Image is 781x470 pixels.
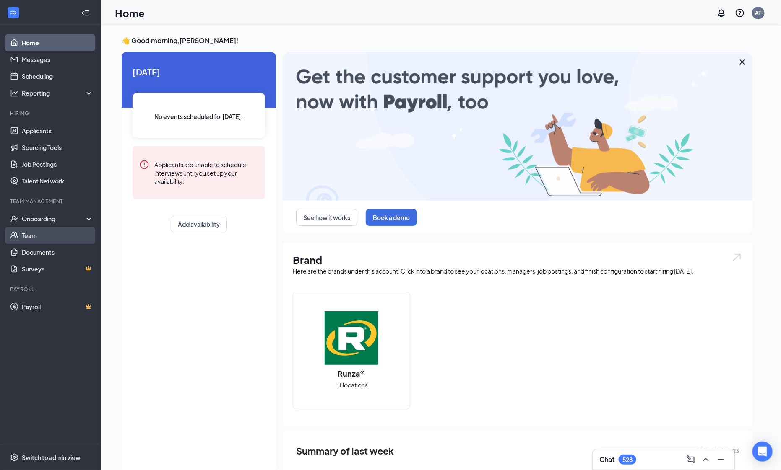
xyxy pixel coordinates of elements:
[755,9,762,16] div: AF
[293,267,742,275] div: Here are the brands under this account. Click into a brand to see your locations, managers, job p...
[701,455,711,465] svg: ChevronUp
[697,446,739,455] span: [DATE] - Aug 23
[752,442,773,462] div: Open Intercom Messenger
[22,227,94,244] a: Team
[155,112,243,121] span: No events scheduled for [DATE] .
[622,456,633,463] div: 528
[154,160,258,186] div: Applicants are unable to schedule interviews until you set up your availability.
[296,209,357,226] button: See how it works
[22,51,94,68] a: Messages
[22,261,94,277] a: SurveysCrown
[10,89,18,97] svg: Analysis
[330,368,374,379] h2: Runza®
[599,455,614,464] h3: Chat
[115,6,145,20] h1: Home
[81,9,89,17] svg: Collapse
[737,57,747,67] svg: Cross
[22,89,94,97] div: Reporting
[10,110,92,117] div: Hiring
[325,311,378,365] img: Runza®
[22,34,94,51] a: Home
[735,8,745,18] svg: QuestionInfo
[10,453,18,462] svg: Settings
[335,380,368,390] span: 51 locations
[10,198,92,205] div: Team Management
[293,253,742,267] h1: Brand
[10,286,92,293] div: Payroll
[171,216,227,232] button: Add availability
[714,453,728,466] button: Minimize
[283,52,752,201] img: payroll-large.gif
[22,156,94,173] a: Job Postings
[122,36,752,45] h3: 👋 Good morning, [PERSON_NAME] !
[686,455,696,465] svg: ComposeMessage
[9,8,18,17] svg: WorkstreamLogo
[716,8,726,18] svg: Notifications
[732,253,742,262] img: open.6027fd2a22e1237b5b06.svg
[684,453,698,466] button: ComposeMessage
[22,122,94,139] a: Applicants
[22,298,94,315] a: PayrollCrown
[716,455,726,465] svg: Minimize
[22,244,94,261] a: Documents
[10,214,18,223] svg: UserCheck
[133,65,265,78] span: [DATE]
[699,453,713,466] button: ChevronUp
[22,453,81,462] div: Switch to admin view
[22,139,94,156] a: Sourcing Tools
[139,160,149,170] svg: Error
[296,444,394,458] span: Summary of last week
[22,214,86,223] div: Onboarding
[22,173,94,189] a: Talent Network
[366,209,417,226] button: Book a demo
[22,68,94,85] a: Scheduling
